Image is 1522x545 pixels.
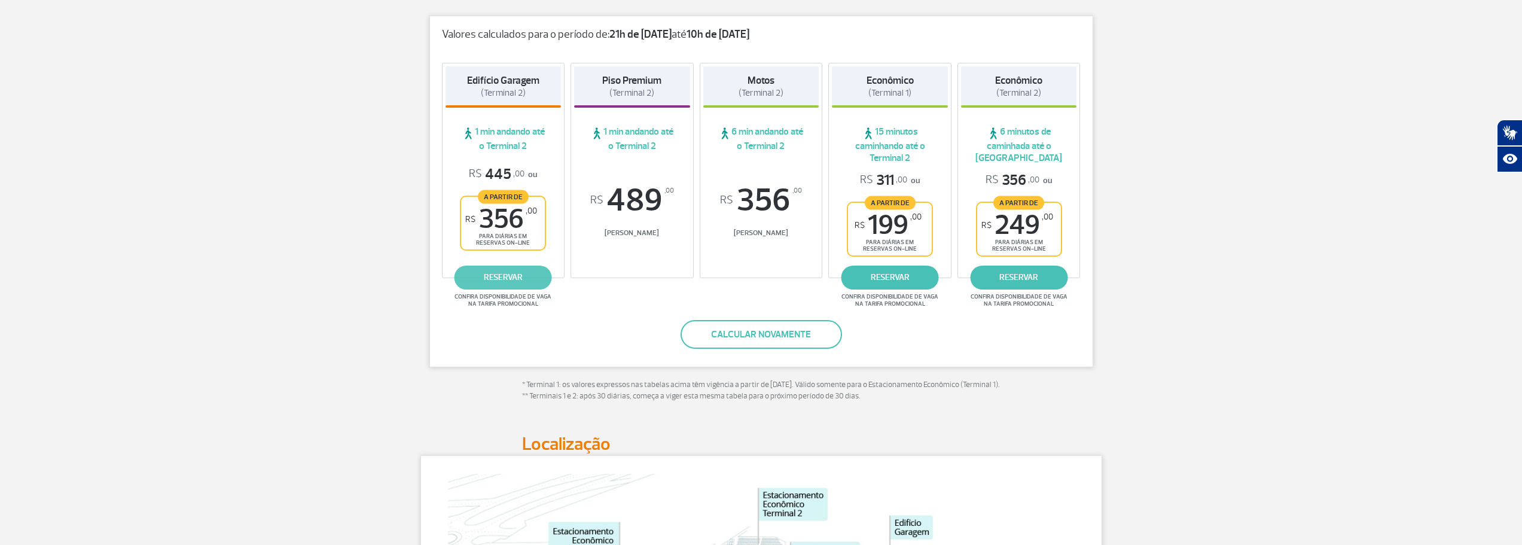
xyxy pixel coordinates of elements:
[574,184,690,217] span: 489
[995,74,1042,87] strong: Econômico
[840,293,940,307] span: Confira disponibilidade de vaga na tarifa promocional
[471,233,535,246] span: para diárias em reservas on-line
[703,126,819,152] span: 6 min andando até o Terminal 2
[841,266,939,290] a: reservar
[469,165,537,184] p: ou
[1042,212,1053,222] sup: ,00
[574,126,690,152] span: 1 min andando até o Terminal 2
[993,196,1044,209] span: A partir de
[465,214,475,224] sup: R$
[469,165,524,184] span: 445
[687,28,749,41] strong: 10h de [DATE]
[996,87,1041,99] span: (Terminal 2)
[855,220,865,230] sup: R$
[1497,120,1522,146] button: Abrir tradutor de língua de sinais.
[478,190,529,203] span: A partir de
[739,87,783,99] span: (Terminal 2)
[1497,146,1522,172] button: Abrir recursos assistivos.
[981,212,1053,239] span: 249
[681,320,842,349] button: Calcular novamente
[867,74,914,87] strong: Econômico
[481,87,526,99] span: (Terminal 2)
[987,239,1051,252] span: para diárias em reservas on-line
[467,74,539,87] strong: Edifício Garagem
[442,28,1081,41] p: Valores calculados para o período de: até
[720,194,733,207] sup: R$
[453,293,553,307] span: Confira disponibilidade de vaga na tarifa promocional
[526,206,537,216] sup: ,00
[446,126,562,152] span: 1 min andando até o Terminal 2
[465,206,537,233] span: 356
[792,184,802,197] sup: ,00
[969,293,1069,307] span: Confira disponibilidade de vaga na tarifa promocional
[703,229,819,238] span: [PERSON_NAME]
[961,126,1077,164] span: 6 minutos de caminhada até o [GEOGRAPHIC_DATA]
[1497,120,1522,172] div: Plugin de acessibilidade da Hand Talk.
[910,212,922,222] sup: ,00
[970,266,1067,290] a: reservar
[865,196,916,209] span: A partir de
[868,87,911,99] span: (Terminal 1)
[590,194,603,207] sup: R$
[609,28,672,41] strong: 21h de [DATE]
[664,184,674,197] sup: ,00
[703,184,819,217] span: 356
[986,171,1039,190] span: 356
[748,74,774,87] strong: Motos
[860,171,907,190] span: 311
[981,220,992,230] sup: R$
[455,266,552,290] a: reservar
[522,433,1001,455] h2: Localização
[522,379,1001,403] p: * Terminal 1: os valores expressos nas tabelas acima têm vigência a partir de [DATE]. Válido some...
[855,212,922,239] span: 199
[602,74,661,87] strong: Piso Premium
[986,171,1052,190] p: ou
[858,239,922,252] span: para diárias em reservas on-line
[609,87,654,99] span: (Terminal 2)
[574,229,690,238] span: [PERSON_NAME]
[832,126,948,164] span: 15 minutos caminhando até o Terminal 2
[860,171,920,190] p: ou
